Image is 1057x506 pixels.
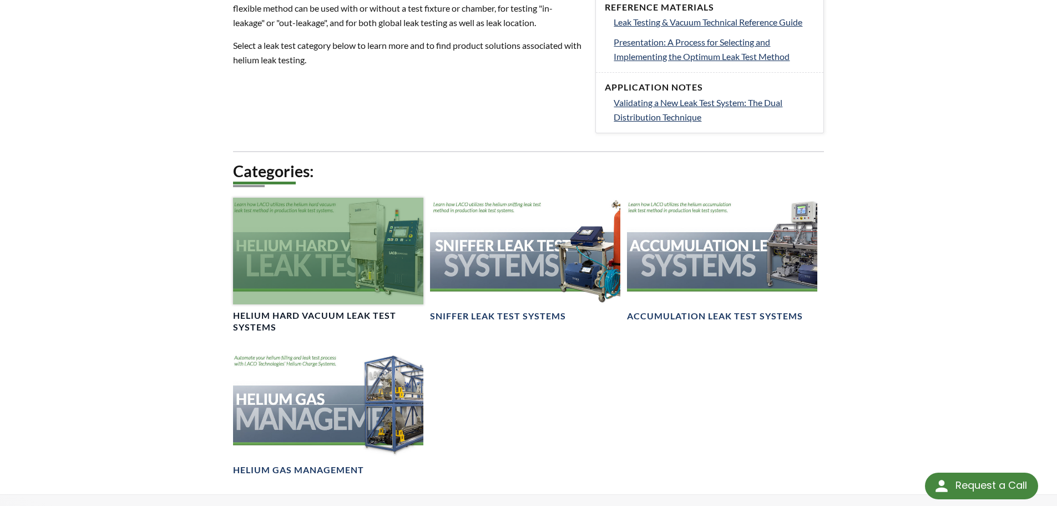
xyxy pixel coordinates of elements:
h4: Reference Materials [605,2,815,13]
span: Validating a New Leak Test System: The Dual Distribution Technique [614,97,782,122]
span: Leak Testing & Vacuum Technical Reference Guide [614,17,802,27]
div: Request a Call [955,473,1027,498]
a: Helium Gas Management headerHelium Gas Management [233,351,423,476]
a: Sniffing Leak Test System headerSniffer Leak Test Systems [430,198,620,323]
img: round button [933,477,950,495]
a: Validating a New Leak Test System: The Dual Distribution Technique [614,96,815,124]
a: Leak Testing & Vacuum Technical Reference Guide [614,15,815,29]
h4: Application Notes [605,82,815,93]
h4: Helium Gas Management [233,464,364,476]
div: Request a Call [925,473,1038,499]
p: Select a leak test category below to learn more and to find product solutions associated with hel... [233,38,583,67]
h4: Helium Hard Vacuum Leak Test Systems [233,310,423,333]
a: Header showing Accumulation Leak Testing SystemsAccumulation Leak Test Systems [627,198,817,323]
h4: Accumulation Leak Test Systems [627,310,803,322]
span: Presentation: A Process for Selecting and Implementing the Optimum Leak Test Method [614,37,790,62]
h2: Categories: [233,161,825,182]
h4: Sniffer Leak Test Systems [430,310,566,322]
a: Helium Hard Vacuum Leak Test Systems headerHelium Hard Vacuum Leak Test Systems [233,198,423,334]
a: Presentation: A Process for Selecting and Implementing the Optimum Leak Test Method [614,35,815,63]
